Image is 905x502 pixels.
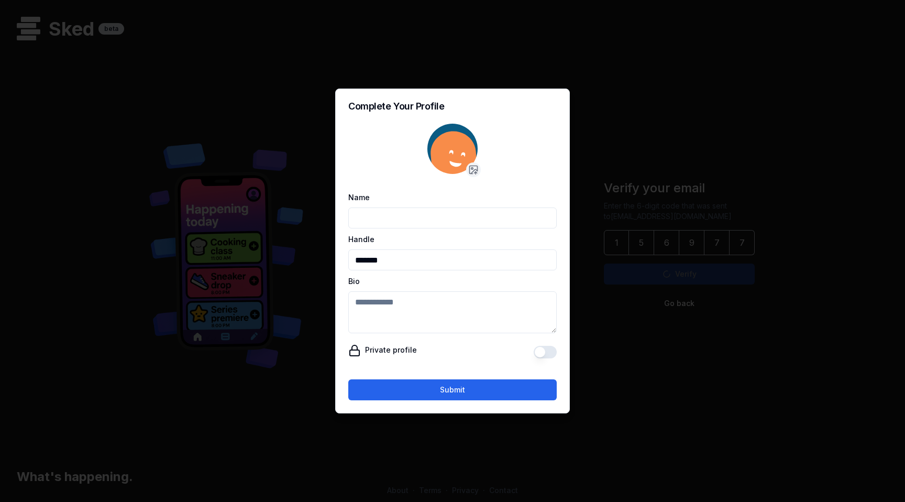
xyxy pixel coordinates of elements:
label: Name [348,193,370,202]
img: Avatar [427,124,478,174]
button: Submit [348,379,557,400]
label: Handle [348,235,374,244]
h2: Complete Your Profile [348,102,557,111]
label: Bio [348,277,360,286]
label: Private profile [348,345,417,354]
